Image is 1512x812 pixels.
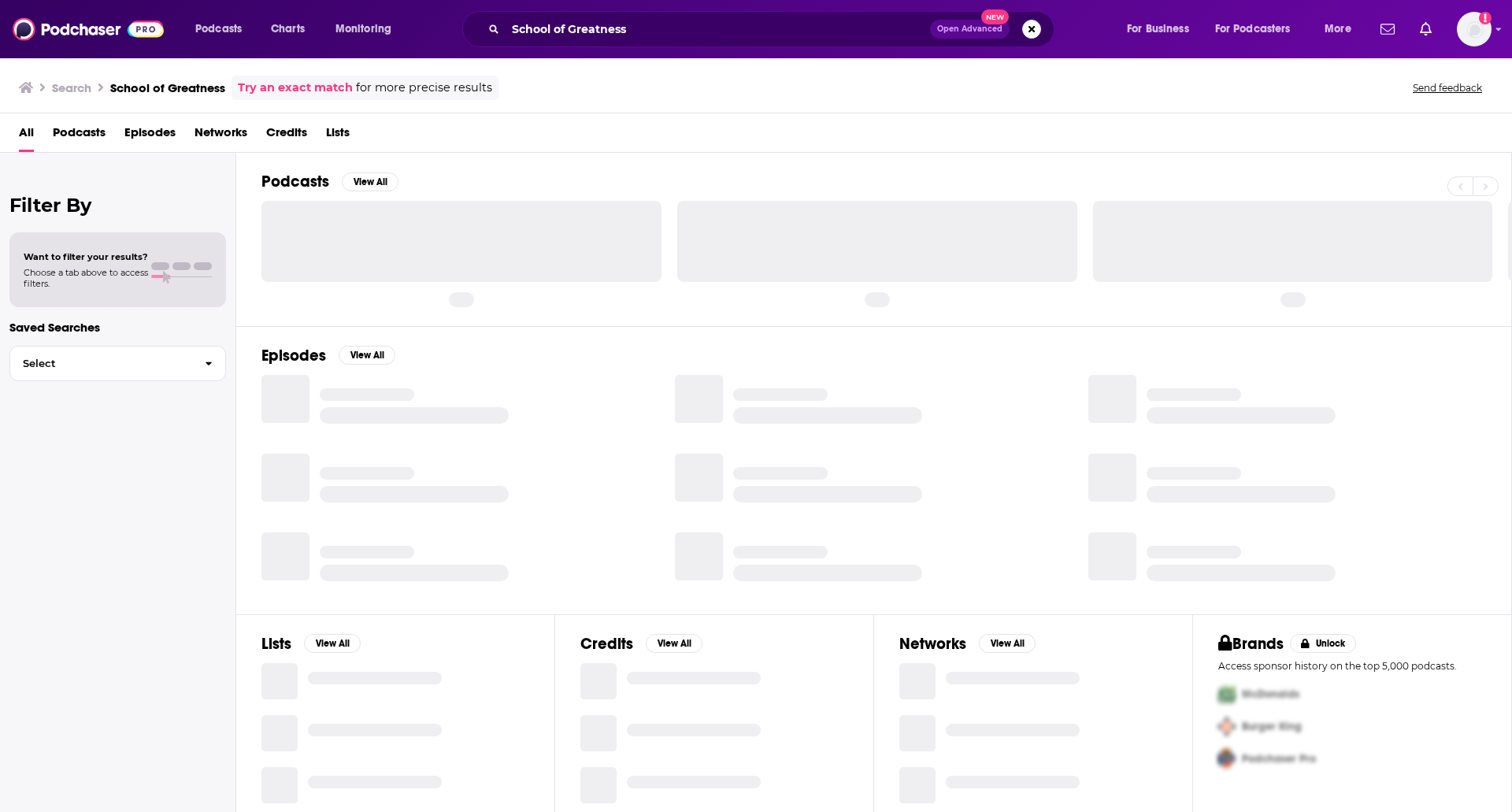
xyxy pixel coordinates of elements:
svg: Add a profile image [1479,12,1492,24]
h3: Search [52,80,91,95]
span: Burger King [1242,720,1302,733]
button: open menu [184,17,262,42]
span: for more precise results [356,79,492,97]
h2: Networks [899,634,966,654]
button: open menu [1205,17,1314,42]
h2: Brands [1218,634,1284,654]
span: New [981,9,1010,24]
button: Select [9,346,226,381]
h2: Episodes [261,346,326,365]
span: Choose a tab above to access filters. [24,267,148,289]
button: open menu [1116,17,1209,42]
a: EpisodesView All [261,346,395,365]
button: Send feedback [1408,81,1487,95]
img: Podchaser - Follow, Share and Rate Podcasts [13,14,164,44]
button: View All [304,634,361,653]
button: Unlock [1290,634,1357,653]
button: open menu [324,17,412,42]
a: Try an exact match [238,79,353,97]
a: CreditsView All [580,634,702,654]
img: Third Pro Logo [1212,743,1242,775]
span: Open Advanced [937,25,1002,33]
a: Lists [326,120,350,152]
a: Podcasts [53,120,106,152]
span: McDonalds [1242,688,1299,701]
button: View All [979,634,1036,653]
button: Show profile menu [1457,12,1492,46]
button: View All [646,634,702,653]
span: For Business [1127,18,1189,40]
h2: Lists [261,634,291,654]
p: Access sponsor history on the top 5,000 podcasts. [1218,660,1486,672]
span: Podchaser Pro [1242,752,1316,766]
h2: Credits [580,634,633,654]
h2: Filter By [9,194,226,217]
a: Show notifications dropdown [1414,16,1438,43]
span: For Podcasters [1215,18,1291,40]
h2: Podcasts [261,172,329,191]
span: Charts [271,18,305,40]
a: Credits [266,120,307,152]
img: Second Pro Logo [1212,710,1242,743]
a: All [19,120,34,152]
input: Search podcasts, credits, & more... [506,17,930,42]
a: NetworksView All [899,634,1036,654]
button: View All [339,346,395,365]
img: User Profile [1457,12,1492,46]
span: Logged in as RobLouis [1457,12,1492,46]
span: More [1325,18,1351,40]
span: Select [10,358,192,369]
a: Networks [195,120,247,152]
a: Show notifications dropdown [1374,16,1401,43]
a: Charts [261,17,314,42]
button: Open AdvancedNew [930,20,1010,39]
span: Podcasts [195,18,242,40]
div: Search podcasts, credits, & more... [477,11,1069,47]
img: First Pro Logo [1212,678,1242,710]
span: Want to filter your results? [24,251,148,262]
a: PodcastsView All [261,172,398,191]
h3: School of Greatness [110,80,225,95]
span: Monitoring [335,18,391,40]
a: ListsView All [261,634,361,654]
p: Saved Searches [9,320,226,335]
button: open menu [1314,17,1371,42]
a: Episodes [124,120,176,152]
button: View All [342,172,398,191]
